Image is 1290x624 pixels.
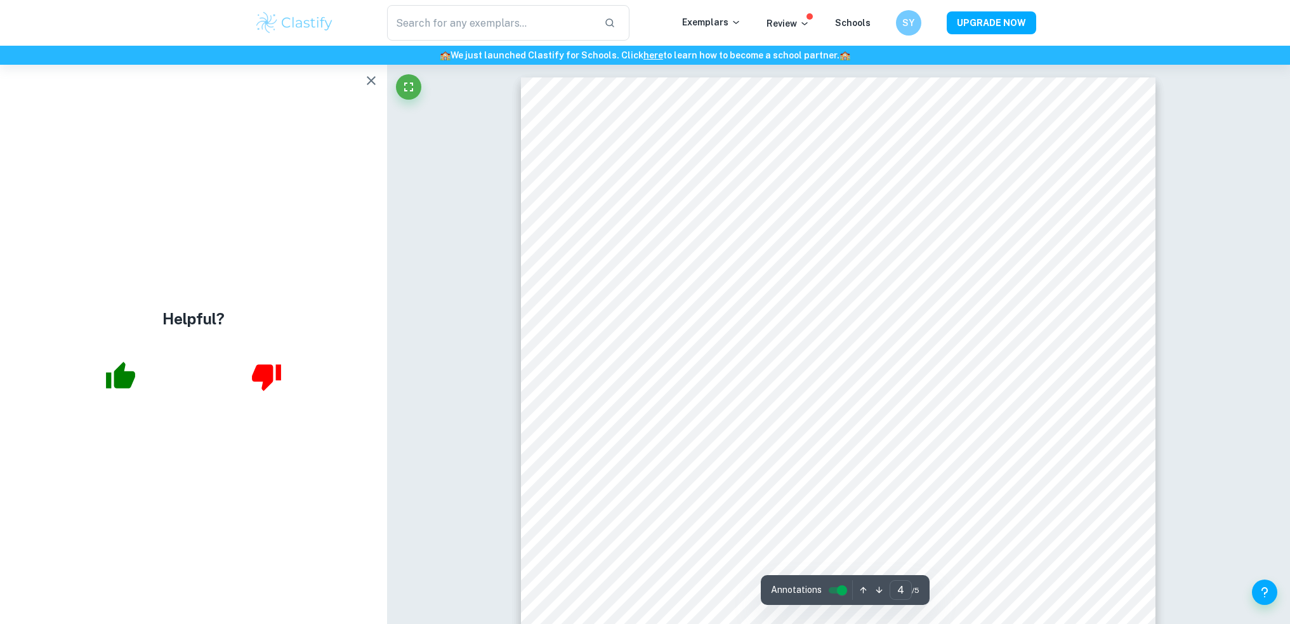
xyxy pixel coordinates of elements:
a: Schools [835,18,871,28]
p: Review [767,17,810,30]
a: here [643,50,663,60]
button: Help and Feedback [1252,580,1277,605]
button: SY [896,10,921,36]
span: Annotations [771,583,822,597]
h6: SY [901,16,916,30]
img: Clastify logo [254,10,335,36]
span: 🏫 [440,50,451,60]
h6: We just launched Clastify for Schools. Click to learn how to become a school partner. [3,48,1287,62]
button: Fullscreen [396,74,421,100]
p: Exemplars [682,15,741,29]
span: / 5 [912,585,919,596]
input: Search for any exemplars... [387,5,595,41]
button: UPGRADE NOW [947,11,1036,34]
span: 🏫 [839,50,850,60]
